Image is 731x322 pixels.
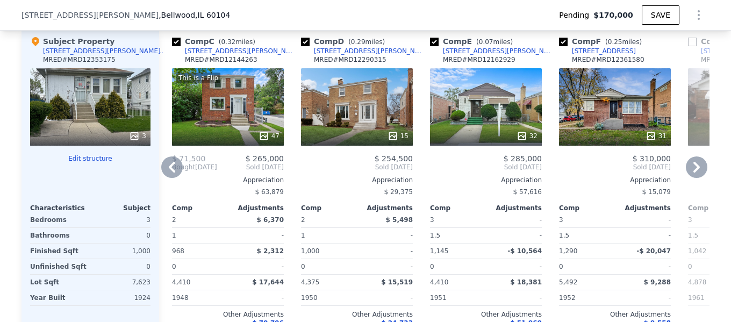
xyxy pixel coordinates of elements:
[214,38,260,46] span: ( miles)
[185,47,297,55] div: [STREET_ADDRESS][PERSON_NAME]
[230,259,284,274] div: -
[230,290,284,305] div: -
[375,154,413,163] span: $ 254,500
[388,131,408,141] div: 15
[21,10,159,20] span: [STREET_ADDRESS][PERSON_NAME]
[301,278,319,286] span: 4,375
[92,275,150,290] div: 7,623
[386,216,413,224] span: $ 5,498
[430,47,555,55] a: [STREET_ADDRESS][PERSON_NAME]
[172,247,184,255] span: 968
[359,259,413,274] div: -
[172,154,205,163] span: $ 71,500
[172,176,284,184] div: Appreciation
[230,228,284,243] div: -
[688,263,692,270] span: 0
[559,278,577,286] span: 5,492
[430,36,517,47] div: Comp E
[92,212,150,227] div: 3
[559,204,615,212] div: Comp
[430,163,542,171] span: Sold [DATE]
[430,216,434,224] span: 3
[617,228,671,243] div: -
[559,290,613,305] div: 1952
[92,290,150,305] div: 1924
[129,131,146,141] div: 3
[617,259,671,274] div: -
[257,247,284,255] span: $ 2,312
[504,154,542,163] span: $ 285,000
[92,259,150,274] div: 0
[195,11,230,19] span: , IL 60104
[30,36,114,47] div: Subject Property
[559,310,671,319] div: Other Adjustments
[559,176,671,184] div: Appreciation
[301,163,413,171] span: Sold [DATE]
[488,259,542,274] div: -
[430,310,542,319] div: Other Adjustments
[559,216,563,224] span: 3
[593,10,633,20] span: $170,000
[507,247,542,255] span: -$ 10,564
[172,310,284,319] div: Other Adjustments
[642,5,679,25] button: SAVE
[301,176,413,184] div: Appreciation
[642,188,671,196] span: $ 15,079
[351,38,365,46] span: 0.29
[301,36,389,47] div: Comp D
[255,188,284,196] span: $ 63,879
[646,131,666,141] div: 31
[486,204,542,212] div: Adjustments
[430,278,448,286] span: 4,410
[510,278,542,286] span: $ 18,381
[344,38,389,46] span: ( miles)
[30,154,150,163] button: Edit structure
[559,247,577,255] span: 1,290
[488,228,542,243] div: -
[430,228,484,243] div: 1.5
[172,204,228,212] div: Comp
[301,310,413,319] div: Other Adjustments
[430,247,448,255] span: 1,145
[30,204,90,212] div: Characteristics
[488,212,542,227] div: -
[246,154,284,163] span: $ 265,000
[359,290,413,305] div: -
[644,278,671,286] span: $ 9,288
[559,47,636,55] a: [STREET_ADDRESS]
[636,247,671,255] span: -$ 20,047
[43,55,116,64] div: MRED # MRD12353175
[43,47,161,55] div: [STREET_ADDRESS][PERSON_NAME]
[688,4,709,26] button: Show Options
[301,247,319,255] span: 1,000
[615,204,671,212] div: Adjustments
[172,263,176,270] span: 0
[559,228,613,243] div: 1.5
[301,204,357,212] div: Comp
[301,290,355,305] div: 1950
[359,244,413,259] div: -
[314,55,386,64] div: MRED # MRD12290315
[430,204,486,212] div: Comp
[479,38,493,46] span: 0.07
[259,131,279,141] div: 47
[159,10,230,20] span: , Bellwood
[513,188,542,196] span: $ 57,616
[688,247,706,255] span: 1,042
[176,73,220,83] div: This is a Flip
[92,244,150,259] div: 1,000
[172,47,297,55] a: [STREET_ADDRESS][PERSON_NAME]
[381,278,413,286] span: $ 15,519
[301,216,305,224] span: 2
[359,228,413,243] div: -
[228,204,284,212] div: Adjustments
[559,36,646,47] div: Comp F
[172,163,195,171] span: Bought
[601,38,646,46] span: ( miles)
[617,212,671,227] div: -
[30,290,88,305] div: Year Built
[688,216,692,224] span: 3
[559,10,593,20] span: Pending
[172,216,176,224] span: 2
[472,38,517,46] span: ( miles)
